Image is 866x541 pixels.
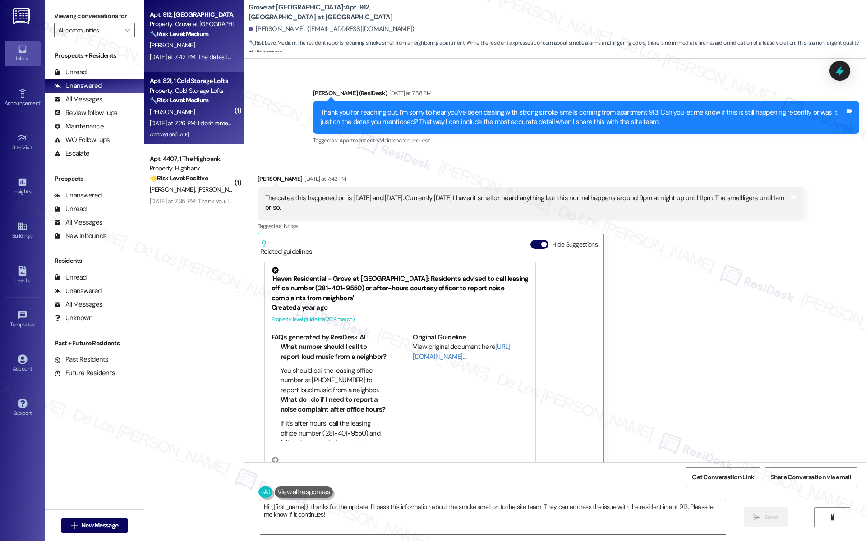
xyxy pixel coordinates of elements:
span: Noise [284,222,298,230]
div: Thank you for reaching out. I’m sorry to hear you’ve been dealing with strong smoke smells coming... [321,108,845,127]
div: Property: Highbank [150,164,233,173]
button: Get Conversation Link [686,467,760,487]
a: Leads [5,263,41,288]
strong: 🔧 Risk Level: Medium [150,96,208,104]
span: : The resident reports recurring smoke smell from a neighboring apartment. While the resident exp... [249,38,866,58]
b: FAQs generated by ResiDesk AI [272,333,365,342]
div: Apt. 821, 1 Cold Storage Lofts [150,76,233,86]
div: Apt. 4407, 1 The Highbank [150,154,233,164]
a: Inbox [5,41,41,66]
div: Review follow-ups [54,108,117,118]
span: Get Conversation Link [692,472,754,482]
span: • [35,320,36,326]
div: New Inbounds [54,231,106,241]
div: Past + Future Residents [45,339,144,348]
div: Property: Cold Storage Lofts [150,86,233,96]
span: [PERSON_NAME] [150,185,198,193]
i:  [71,522,78,529]
div: Unread [54,204,87,214]
div: All Messages [54,95,102,104]
span: • [32,143,34,149]
div: [DATE] at 7:35 PM: Thank you. I also noted that [PERSON_NAME] was most helpful. Be well. [150,197,383,205]
div: [PERSON_NAME] (ResiDesk) [313,88,859,101]
textarea: Hi {{first_name}}, thanks for the update! I'll pass this information about the smoke smell on to ... [260,500,726,534]
a: Support [5,396,41,420]
b: Grove at [GEOGRAPHIC_DATA]: Apt. 912, [GEOGRAPHIC_DATA] at [GEOGRAPHIC_DATA] [249,3,429,22]
div: Residents [45,256,144,266]
strong: 🔧 Risk Level: Medium [249,39,296,46]
img: ResiDesk Logo [13,8,32,24]
div: WO Follow-ups [54,135,110,145]
div: All Messages [54,218,102,227]
button: Send [744,507,788,527]
li: What do I do if I need to report a noise complaint after office hours? [281,395,387,414]
div: Unknown [54,313,92,323]
div: [DATE] at 7:26 PM: I don't remember, but I saw them working on the door this morning if it works ... [150,119,493,127]
li: If it's after hours, call the leasing office number (281-401-9550) and follow the prompts to repo... [281,419,387,458]
li: What number should I call to report loud music from a neighbor? [281,342,387,362]
div: Maintenance [54,122,104,131]
div: Future Residents [54,368,115,378]
div: Unanswered [54,191,102,200]
span: Apartment entry , [339,137,380,144]
label: Viewing conversations for [54,9,135,23]
div: [DATE] at 7:42 PM [302,174,346,183]
div: Tagged as: [313,134,859,147]
span: [PERSON_NAME] [150,108,195,116]
a: Site Visit • [5,130,41,155]
div: The key resident-related questions and concerns extracted from the provided property document are... [272,457,529,512]
a: [URL][DOMAIN_NAME]… [413,342,510,361]
a: Buildings [5,219,41,243]
a: Templates • [5,307,41,332]
span: New Message [81,521,118,530]
b: Original Guideline [413,333,466,342]
div: The dates this happened on is [DATE] and [DATE]. Currently [DATE] I haven't smell or heard anythi... [265,193,789,213]
li: You should call the leasing office number at [PHONE_NUMBER] to report loud music from a neighbor. [281,366,387,395]
div: View original document here [413,342,529,362]
div: Unread [54,68,87,77]
span: Send [764,513,778,522]
div: 'Haven Residential - Grove at [GEOGRAPHIC_DATA]: Residents advised to call leasing office number ... [272,267,529,303]
div: Related guidelines [260,240,313,257]
div: Tagged as: [258,220,804,233]
div: [DATE] at 7:42 PM: The dates this happened on is [DATE] and [DATE]. Currently [DATE] I haven't sm... [150,53,691,61]
span: [PERSON_NAME] [197,185,242,193]
div: Archived on [DATE] [149,129,234,140]
input: All communities [58,23,120,37]
strong: 🌟 Risk Level: Positive [150,174,208,182]
i:  [125,27,130,34]
div: [PERSON_NAME] [258,174,804,187]
i:  [829,514,836,521]
div: Escalate [54,149,89,158]
div: Created a year ago [272,303,529,312]
div: [DATE] at 7:38 PM [387,88,431,98]
a: Insights • [5,174,41,199]
div: Unread [54,273,87,282]
div: All Messages [54,300,102,309]
span: • [31,187,32,193]
button: New Message [61,518,128,533]
div: Apt. 912, [GEOGRAPHIC_DATA] at [GEOGRAPHIC_DATA] [150,10,233,19]
div: Property level guideline ( 70 % match) [272,315,529,324]
i:  [753,514,760,521]
button: Share Conversation via email [765,467,857,487]
a: Account [5,352,41,376]
span: Maintenance request [379,137,430,144]
div: Unanswered [54,81,102,91]
span: • [40,99,41,105]
div: Unanswered [54,286,102,296]
span: [PERSON_NAME] [150,41,195,49]
div: Past Residents [54,355,109,364]
div: Prospects + Residents [45,51,144,60]
div: Prospects [45,174,144,183]
span: Share Conversation via email [771,472,851,482]
strong: 🔧 Risk Level: Medium [150,30,208,38]
div: Property: Grove at [GEOGRAPHIC_DATA] [150,19,233,29]
label: Hide Suggestions [552,240,598,249]
div: [PERSON_NAME]. ([EMAIL_ADDRESS][DOMAIN_NAME]) [249,24,415,34]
